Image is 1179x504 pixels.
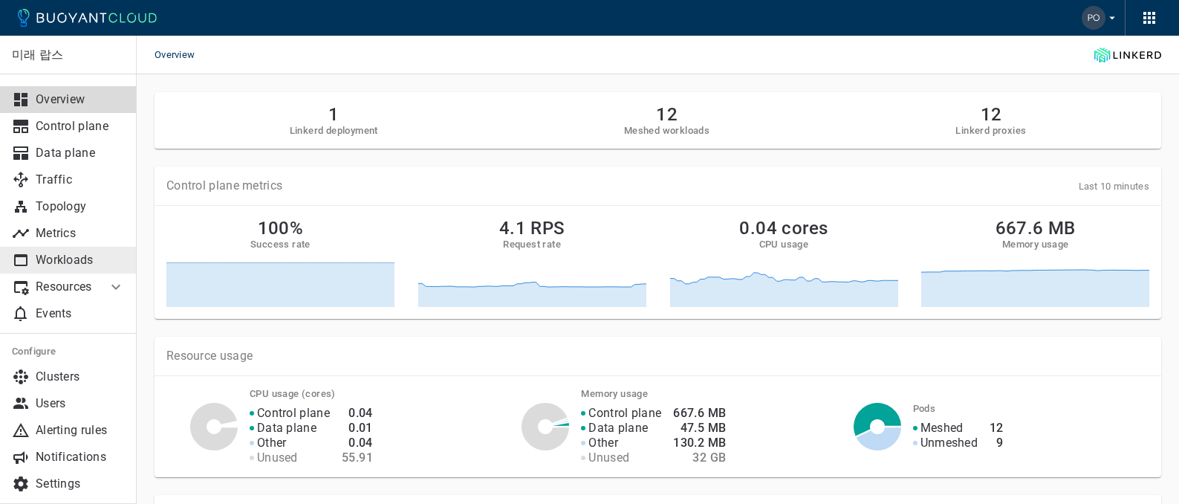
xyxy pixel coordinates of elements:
h5: Meshed workloads [624,125,709,137]
p: Other [257,436,287,450]
p: Workloads [36,253,125,268]
h4: 0.04 [342,436,373,450]
p: Data plane [588,421,648,436]
h2: 12 [955,104,1026,125]
p: Control plane [588,406,661,421]
img: Ivan Porta [1082,6,1105,30]
a: 0.04 coresCPU usage [670,218,898,307]
p: Settings [36,476,125,491]
h2: 1 [290,104,378,125]
p: Control plane metrics [166,178,282,193]
p: Events [36,306,125,321]
p: Resource usage [166,349,1149,364]
h5: Request rate [503,239,561,251]
a: 667.6 MBMemory usage [921,218,1149,307]
h4: 12 [990,421,1004,436]
h2: 4.1 RPS [499,218,565,239]
h5: Linkerd proxies [955,125,1026,137]
h5: Configure [12,346,125,358]
h4: 667.6 MB [673,406,726,421]
span: Overview [155,36,212,74]
p: Unmeshed [920,436,978,450]
h4: 130.2 MB [673,436,726,450]
p: Other [588,436,618,450]
p: Data plane [36,146,125,161]
p: Overview [36,92,125,107]
h4: 55.91 [342,450,373,465]
p: Metrics [36,226,125,241]
p: Control plane [257,406,330,421]
p: Notifications [36,450,125,465]
p: Clusters [36,369,125,384]
p: Traffic [36,172,125,187]
a: 100%Success rate [166,218,394,307]
p: Users [36,396,125,411]
a: 4.1 RPSRequest rate [418,218,646,307]
h4: 0.04 [342,406,373,421]
h4: 0.01 [342,421,373,436]
p: 미래 랍스 [12,48,124,62]
span: Last 10 minutes [1079,181,1150,192]
p: Meshed [920,421,964,436]
h5: CPU usage [759,239,809,251]
h4: 32 GB [673,450,726,465]
h2: 12 [624,104,709,125]
h5: Success rate [250,239,311,251]
p: Unused [257,450,298,465]
h5: Linkerd deployment [290,125,378,137]
h4: 47.5 MB [673,421,726,436]
p: Data plane [257,421,316,436]
h2: 667.6 MB [996,218,1076,239]
p: Unused [588,450,629,465]
h5: Memory usage [1002,239,1069,251]
p: Control plane [36,119,125,134]
h4: 9 [990,436,1004,450]
h2: 0.04 cores [739,218,828,239]
p: Alerting rules [36,423,125,438]
h2: 100% [258,218,304,239]
p: Topology [36,199,125,214]
p: Resources [36,280,95,294]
